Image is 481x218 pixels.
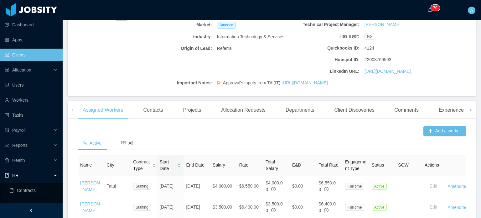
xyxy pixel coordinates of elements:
span: info-circle [271,208,276,212]
span: Start Date [160,159,175,172]
a: icon: pie-chartDashboard [5,19,58,31]
button: Edit [425,181,442,191]
b: Important Notes: [143,80,212,86]
span: 22008769593 [365,56,391,63]
div: Contacts [138,101,168,119]
span: Payroll [12,128,26,133]
b: LinkedIn URL: [291,68,359,75]
span: SOW [398,162,408,167]
a: icon: profileTime Off [9,199,58,212]
span: Health [12,158,25,163]
span: info-circle [324,208,328,212]
td: [DATE] [157,197,184,218]
button: icon: plusAdd a worker [423,126,466,136]
b: Market: [143,22,212,28]
span: Referral [217,45,233,52]
span: $0.00 [292,183,303,189]
b: Technical Project Manager: [291,21,359,28]
a: [PERSON_NAME] [365,21,401,28]
span: $3,500.00 [266,201,283,213]
i: icon: solution [5,68,9,72]
td: [DATE] [157,176,184,197]
span: Contract Type [133,159,150,172]
span: No [365,33,374,40]
span: 4124 [365,45,374,51]
span: info-circle [271,187,276,191]
i: icon: caret-up [153,163,156,165]
div: Sort [152,162,156,167]
td: [DATE] [184,176,210,197]
span: $6,400.00 [318,201,336,213]
td: $6,550.00 [237,176,263,197]
span: City [107,162,114,167]
span: $6,550.00 [318,180,336,192]
i: icon: plus [448,8,452,12]
i: icon: right [469,109,472,112]
a: Amendments [447,183,473,189]
i: icon: caret-down [153,165,156,167]
b: Origin of Lead: [143,45,212,52]
a: [URL][DOMAIN_NAME] [365,68,411,75]
div: Departments [281,101,319,119]
i: icon: file-protect [5,128,9,132]
span: Staffing [133,204,151,211]
a: [PERSON_NAME] [80,201,100,213]
span: Full time [345,183,364,190]
a: icon: appstoreApps [5,34,58,46]
span: Allocation [12,67,31,72]
span: Active [372,183,387,190]
span: Rate [239,162,249,167]
span: Active [83,141,101,146]
i: icon: left [71,109,74,112]
a: icon: profileTasks [5,109,58,121]
td: $4,000.00 [210,176,237,197]
span: $4,000.00 [266,180,283,192]
div: Sort [177,162,181,167]
div: Comments [390,101,424,119]
i: icon: bell [428,8,432,12]
td: [DATE] [184,197,210,218]
i: icon: team [83,141,87,145]
i: icon: book [5,173,9,178]
span: Staffing [133,183,151,190]
span: Full time [345,204,364,211]
i: icon: line-chart [5,143,9,147]
a: icon: bookContracts [9,184,58,197]
button: Edit [425,202,442,212]
i: icon: caret-down [178,165,181,167]
span: Active [372,204,387,211]
span: info-circle [324,187,328,191]
div: Projects [178,101,206,119]
td: $6,400.00 [237,197,263,218]
span: Actions [425,162,439,167]
b: Quickbooks ID: [291,45,359,51]
span: Engagement Type [345,159,366,171]
span: $0.00 [292,205,303,210]
a: icon: robotUsers [5,79,58,91]
b: Has user: [291,33,359,40]
span: Reports [12,143,28,148]
span: HR [12,173,18,178]
td: $3,500.00 [210,197,237,218]
span: E&D [292,162,301,167]
span: End Date [186,162,204,167]
div: Assigned Workers [78,101,128,119]
i: icon: caret-up [178,163,181,165]
a: [URL][DOMAIN_NAME] [282,80,328,85]
span: America [217,22,236,29]
b: Hubspot ID: [291,56,359,63]
span: flag [217,81,221,88]
a: [PERSON_NAME] [80,180,100,192]
span: A [470,7,473,14]
p: 0 [435,5,437,11]
span: Total Salary [266,159,278,171]
b: Industry: [143,34,212,40]
span: Name [80,162,92,167]
p: 7 [433,5,435,11]
span: All [122,141,133,146]
div: Allocation Requests [216,101,270,119]
td: Tatuí [104,176,131,197]
span: Information Technology & Services [217,34,284,40]
i: icon: medicine-box [5,158,9,162]
div: Experience [434,101,469,119]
